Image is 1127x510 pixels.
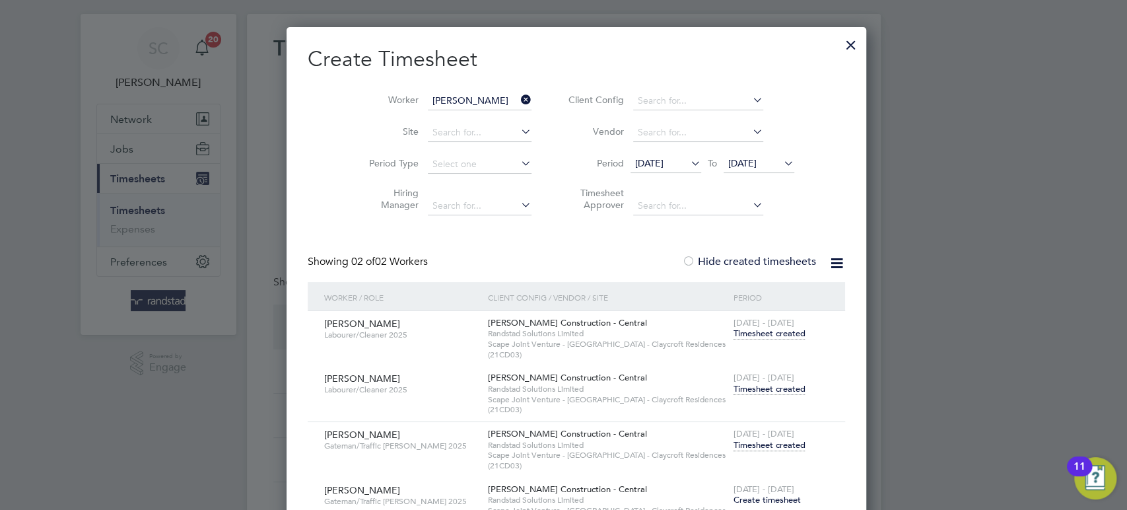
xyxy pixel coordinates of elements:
span: Timesheet created [733,383,805,395]
span: Labourer/Cleaner 2025 [324,330,478,340]
span: Randstad Solutions Limited [488,384,727,394]
label: Period [564,157,624,169]
span: [DATE] - [DATE] [733,372,794,383]
div: Client Config / Vendor / Site [485,282,730,312]
label: Worker [359,94,419,106]
h2: Create Timesheet [308,46,845,73]
input: Search for... [428,197,531,215]
span: Create timesheet [733,494,800,505]
span: [DATE] - [DATE] [733,484,794,495]
span: Timesheet created [733,328,805,340]
span: Randstad Solutions Limited [488,440,727,451]
label: Vendor [564,126,624,137]
span: [PERSON_NAME] Construction - Central [488,372,647,383]
span: [PERSON_NAME] [324,429,400,441]
label: Hiring Manager [359,187,419,211]
span: [PERSON_NAME] Construction - Central [488,428,647,439]
span: [PERSON_NAME] [324,373,400,384]
span: [PERSON_NAME] Construction - Central [488,484,647,495]
span: [PERSON_NAME] [324,484,400,496]
span: Randstad Solutions Limited [488,495,727,505]
input: Search for... [633,92,763,110]
div: 11 [1074,466,1085,484]
span: Randstad Solutions Limited [488,328,727,339]
input: Search for... [633,197,763,215]
input: Select one [428,155,531,174]
span: [DATE] - [DATE] [733,317,794,328]
span: 02 of [351,255,375,268]
span: [DATE] [728,157,757,169]
span: 02 Workers [351,255,428,268]
span: [PERSON_NAME] Construction - Central [488,317,647,328]
span: Timesheet created [733,439,805,451]
input: Search for... [633,124,763,142]
div: Period [730,282,832,312]
span: [DATE] [635,157,664,169]
span: Gateman/Traffic [PERSON_NAME] 2025 [324,496,478,507]
label: Site [359,126,419,137]
span: Gateman/Traffic [PERSON_NAME] 2025 [324,441,478,451]
label: Hide created timesheets [682,255,816,268]
span: Scape Joint Venture - [GEOGRAPHIC_DATA] - Claycroft Residences (21CD03) [488,394,727,415]
span: To [704,155,721,172]
span: Labourer/Cleaner 2025 [324,384,478,395]
input: Search for... [428,92,531,110]
label: Client Config [564,94,624,106]
span: [DATE] - [DATE] [733,428,794,439]
input: Search for... [428,124,531,142]
button: Open Resource Center, 11 new notifications [1074,457,1116,499]
span: [PERSON_NAME] [324,318,400,330]
label: Period Type [359,157,419,169]
span: Scape Joint Venture - [GEOGRAPHIC_DATA] - Claycroft Residences (21CD03) [488,339,727,359]
div: Showing [308,255,430,269]
label: Timesheet Approver [564,187,624,211]
span: Scape Joint Venture - [GEOGRAPHIC_DATA] - Claycroft Residences (21CD03) [488,450,727,470]
div: Worker / Role [321,282,485,312]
